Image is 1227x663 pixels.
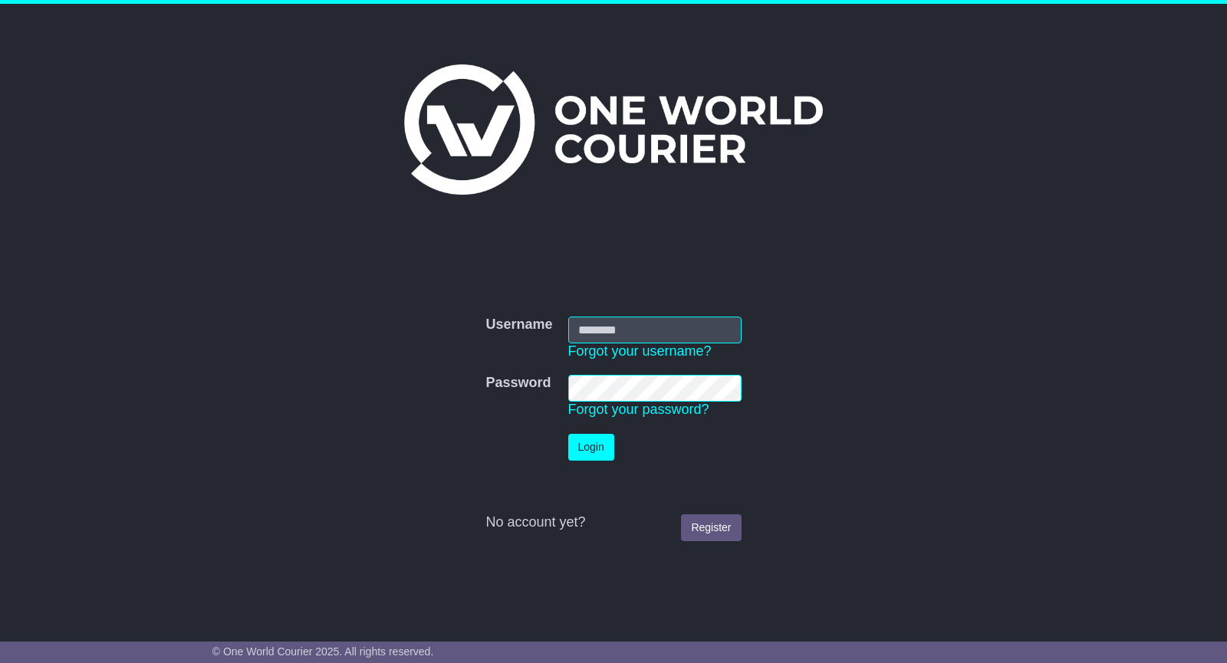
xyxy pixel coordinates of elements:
[485,514,741,531] div: No account yet?
[568,343,712,359] a: Forgot your username?
[568,402,709,417] a: Forgot your password?
[681,514,741,541] a: Register
[485,317,552,333] label: Username
[212,645,434,658] span: © One World Courier 2025. All rights reserved.
[568,434,614,461] button: Login
[485,375,551,392] label: Password
[404,64,823,195] img: One World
